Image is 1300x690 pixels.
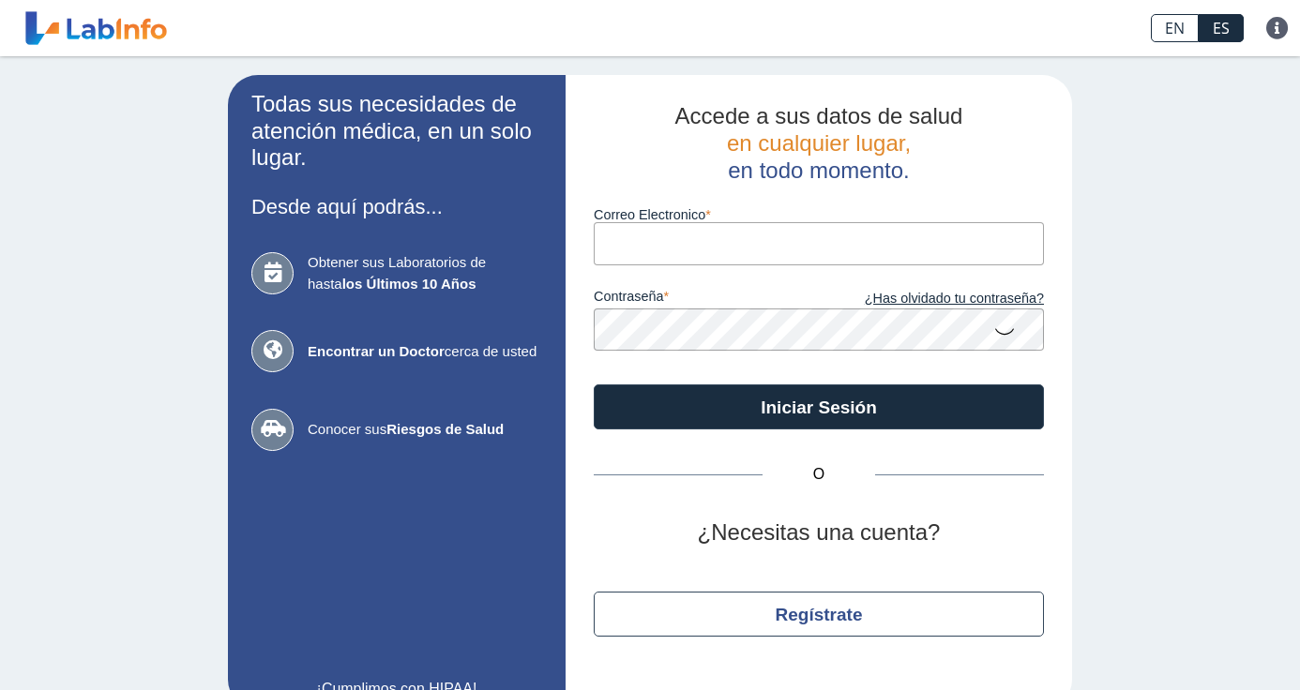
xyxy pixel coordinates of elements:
b: Riesgos de Salud [386,421,504,437]
a: EN [1151,14,1199,42]
span: Conocer sus [308,419,542,441]
span: Accede a sus datos de salud [675,103,963,128]
span: cerca de usted [308,341,542,363]
span: en cualquier lugar, [727,130,911,156]
label: Correo Electronico [594,207,1044,222]
h2: Todas sus necesidades de atención médica, en un solo lugar. [251,91,542,172]
button: Iniciar Sesión [594,384,1044,429]
span: en todo momento. [728,157,909,183]
label: contraseña [594,289,819,309]
h2: ¿Necesitas una cuenta? [594,519,1044,547]
a: ES [1199,14,1244,42]
span: Obtener sus Laboratorios de hasta [308,252,542,294]
b: los Últimos 10 Años [342,276,476,292]
h3: Desde aquí podrás... [251,195,542,218]
a: ¿Has olvidado tu contraseña? [819,289,1044,309]
b: Encontrar un Doctor [308,343,445,359]
button: Regístrate [594,592,1044,637]
span: O [763,463,875,486]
